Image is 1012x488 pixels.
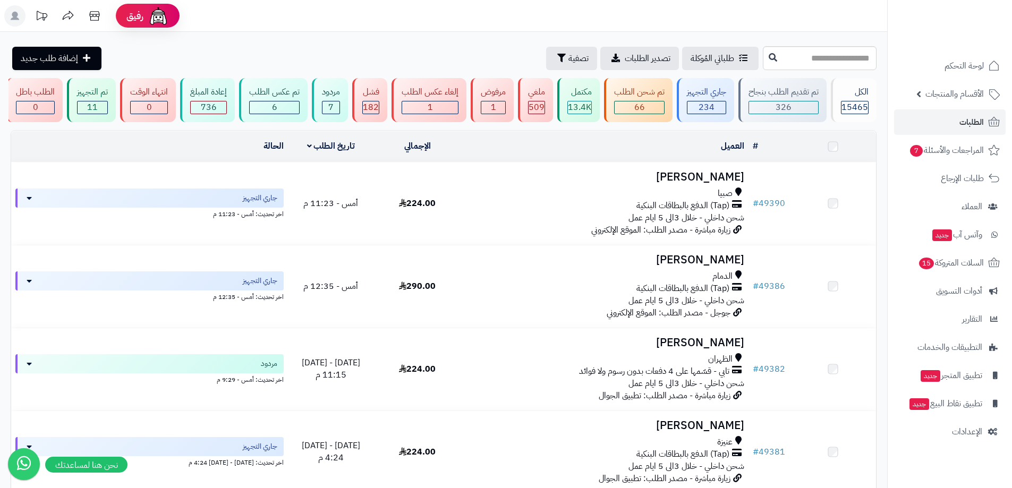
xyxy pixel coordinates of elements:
div: الكل [841,86,869,98]
a: الطلب باطل 0 [4,78,65,122]
span: الدمام [712,270,733,282]
span: 224.00 [399,197,436,210]
span: 7 [910,145,923,157]
span: 11 [87,101,98,114]
a: الطلبات [894,109,1006,135]
a: وآتس آبجديد [894,222,1006,247]
a: مرفوض 1 [469,78,516,122]
a: تطبيق نقاط البيعجديد [894,391,1006,416]
span: طلبات الإرجاع [941,171,984,186]
a: تم التجهيز 11 [65,78,118,122]
span: 1 [491,101,496,114]
a: #49381 [753,446,785,458]
span: جاري التجهيز [243,193,277,203]
a: إضافة طلب جديد [12,47,101,70]
span: مردود [261,358,277,369]
span: 509 [529,101,545,114]
span: الإعدادات [952,424,982,439]
span: صبيا [718,187,733,200]
span: 15 [919,258,934,269]
span: السلات المتروكة [918,255,984,270]
span: 0 [33,101,38,114]
div: انتهاء الوقت [130,86,168,98]
span: الأقسام والمنتجات [925,87,984,101]
div: إلغاء عكس الطلب [402,86,458,98]
a: #49386 [753,280,785,293]
span: تصدير الطلبات [625,52,670,65]
a: تم عكس الطلب 6 [237,78,310,122]
span: [DATE] - [DATE] 11:15 م [302,356,360,381]
span: تطبيق المتجر [920,368,982,383]
a: الإجمالي [404,140,431,152]
span: رفيق [126,10,143,22]
span: 736 [201,101,217,114]
span: (Tap) الدفع بالبطاقات البنكية [636,200,729,212]
span: لوحة التحكم [945,58,984,73]
span: إضافة طلب جديد [21,52,78,65]
a: إعادة المبلغ 736 [178,78,237,122]
a: تاريخ الطلب [307,140,355,152]
span: جديد [909,398,929,410]
span: التقارير [962,312,982,327]
a: العميل [721,140,744,152]
a: تطبيق المتجرجديد [894,363,1006,388]
img: logo-2.png [940,30,1002,52]
a: الإعدادات [894,419,1006,444]
div: جاري التجهيز [687,86,726,98]
span: وآتس آب [931,227,982,242]
span: جاري التجهيز [243,441,277,452]
div: تم التجهيز [77,86,108,98]
div: مردود [322,86,340,98]
span: تطبيق نقاط البيع [908,396,982,411]
span: 290.00 [399,280,436,293]
div: 11 [78,101,107,114]
a: الكل15465 [829,78,879,122]
span: جديد [921,370,940,382]
span: الطلبات [959,115,984,130]
span: التطبيقات والخدمات [917,340,982,355]
a: تم تقديم الطلب بنجاح 326 [736,78,829,122]
a: التطبيقات والخدمات [894,335,1006,360]
div: 234 [687,101,726,114]
span: زيارة مباشرة - مصدر الطلب: تطبيق الجوال [599,472,730,485]
a: إلغاء عكس الطلب 1 [389,78,469,122]
span: أدوات التسويق [936,284,982,298]
h3: [PERSON_NAME] [465,171,744,183]
div: 182 [363,101,379,114]
div: 1 [402,101,458,114]
div: اخر تحديث: أمس - 9:29 م [15,373,284,384]
span: 182 [363,101,379,114]
div: 1 [481,101,505,114]
a: تم شحن الطلب 66 [602,78,675,122]
div: 13386 [568,101,591,114]
a: # [753,140,758,152]
span: زيارة مباشرة - مصدر الطلب: الموقع الإلكتروني [591,224,730,236]
span: 0 [147,101,152,114]
span: العملاء [962,199,982,214]
a: أدوات التسويق [894,278,1006,304]
h3: [PERSON_NAME] [465,337,744,349]
a: السلات المتروكة15 [894,250,1006,276]
div: 736 [191,101,226,114]
div: 6 [250,101,299,114]
a: جاري التجهيز 234 [675,78,736,122]
span: (Tap) الدفع بالبطاقات البنكية [636,448,729,460]
a: #49390 [753,197,785,210]
span: # [753,363,759,375]
a: ملغي 509 [516,78,555,122]
span: عنيزة [717,436,733,448]
a: طلبات الإرجاع [894,166,1006,191]
div: 7 [322,101,339,114]
span: شحن داخلي - خلال 3الى 5 ايام عمل [628,460,744,473]
span: جديد [932,229,952,241]
span: 234 [699,101,715,114]
span: المراجعات والأسئلة [909,143,984,158]
span: 326 [776,101,792,114]
span: 66 [634,101,645,114]
div: ملغي [528,86,545,98]
span: طلباتي المُوكلة [691,52,734,65]
h3: [PERSON_NAME] [465,254,744,266]
div: تم عكس الطلب [249,86,300,98]
div: مرفوض [481,86,506,98]
span: 15465 [841,101,868,114]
